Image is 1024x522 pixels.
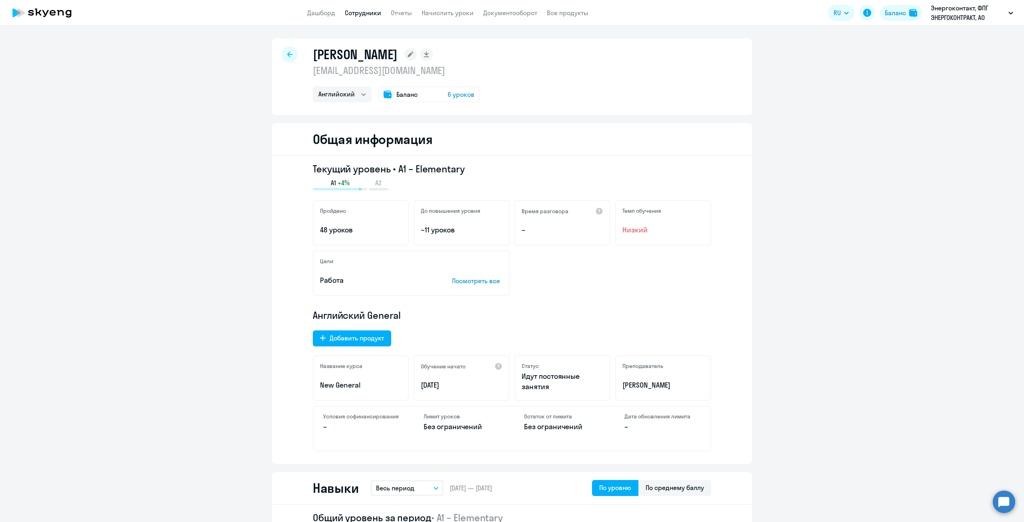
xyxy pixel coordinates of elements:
[624,413,701,420] h4: Дата обновления лимита
[483,9,537,17] a: Документооборот
[320,225,402,235] p: 48 уроков
[307,9,335,17] a: Дашборд
[424,413,500,420] h4: Лимит уроков
[522,225,603,235] p: –
[524,422,600,432] p: Без ограничений
[391,9,412,17] a: Отчеты
[880,5,922,21] button: Балансbalance
[421,380,502,390] p: [DATE]
[375,178,382,187] span: A2
[522,208,568,215] h5: Время разговора
[421,363,466,370] h5: Обучение начато
[330,333,384,343] div: Добавить продукт
[320,258,333,265] h5: Цели
[338,178,350,187] span: +4%
[323,422,400,432] p: –
[313,131,432,147] h2: Общая информация
[599,483,631,492] div: По уровню
[885,8,906,18] div: Баланс
[624,422,701,432] p: –
[448,90,474,99] span: 6 уроков
[376,483,414,493] p: Весь период
[345,9,381,17] a: Сотрудники
[421,207,480,214] h5: До повышения уровня
[524,413,600,420] h4: Остаток от лимита
[931,3,1005,22] p: Энергоконтакт, ФПГ ЭНЕРГОКОНТРАКТ, АО
[313,162,711,175] h3: Текущий уровень • A1 – Elementary
[909,9,917,17] img: balance
[323,413,400,420] h4: Условия софинансирования
[622,207,661,214] h5: Темп обучения
[331,178,336,187] span: A1
[424,422,500,432] p: Без ограничений
[313,64,480,77] p: [EMAIL_ADDRESS][DOMAIN_NAME]
[421,225,502,235] p: ~11 уроков
[927,3,1017,22] button: Энергоконтакт, ФПГ ЭНЕРГОКОНТРАКТ, АО
[320,207,346,214] h5: Пройдено
[646,483,704,492] div: По среднему баллу
[622,380,704,390] p: [PERSON_NAME]
[320,362,362,370] h5: Название курса
[313,480,358,496] h2: Навыки
[522,362,539,370] h5: Статус
[450,484,492,492] span: [DATE] — [DATE]
[313,46,398,62] h1: [PERSON_NAME]
[320,275,427,286] p: Работа
[371,480,443,496] button: Весь период
[396,90,418,99] span: Баланс
[313,309,401,322] span: Английский General
[452,276,502,286] p: Посмотреть все
[834,8,841,18] span: RU
[320,380,402,390] p: New General
[622,225,704,235] span: Низкий
[422,9,474,17] a: Начислить уроки
[828,5,854,21] button: RU
[547,9,588,17] a: Все продукты
[522,371,603,392] p: Идут постоянные занятия
[622,362,663,370] h5: Преподаватель
[313,330,391,346] button: Добавить продукт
